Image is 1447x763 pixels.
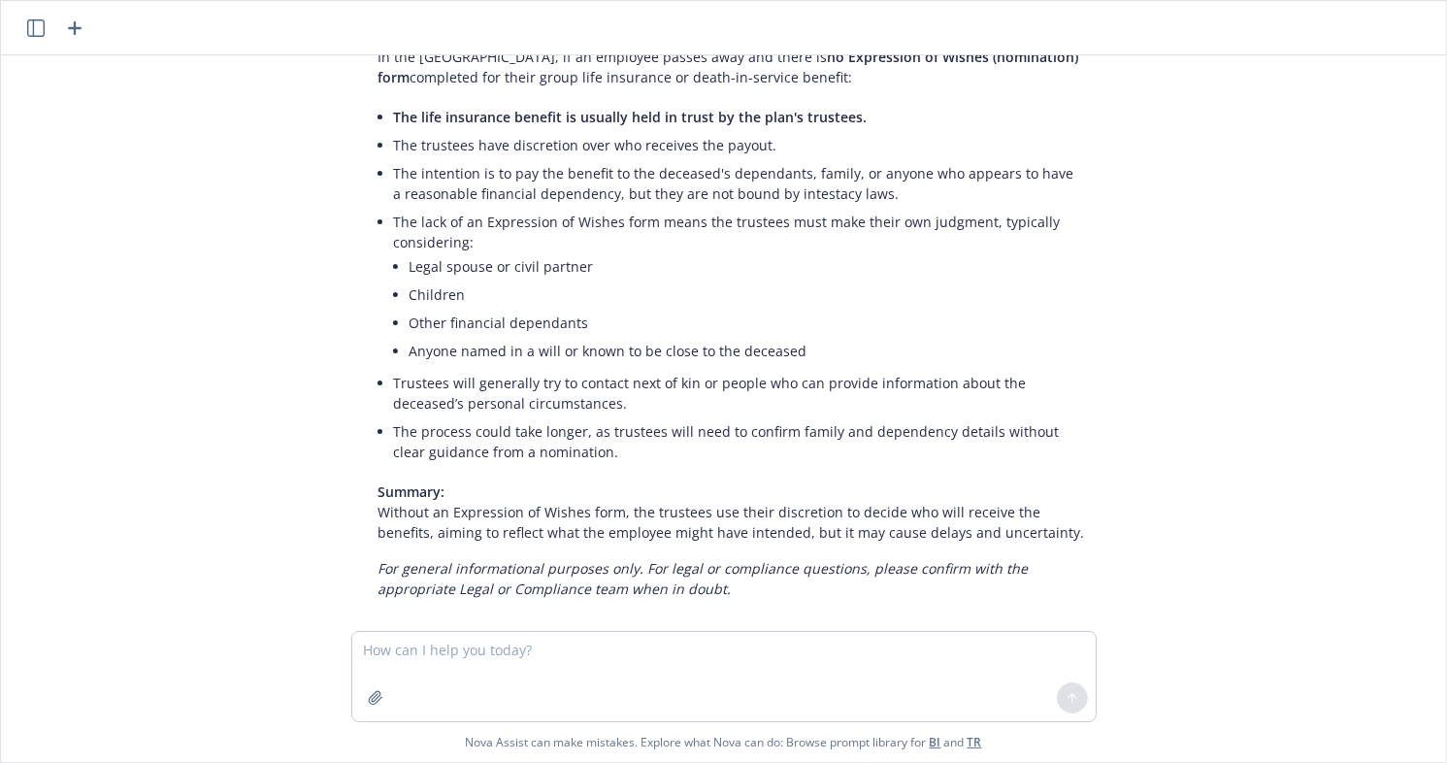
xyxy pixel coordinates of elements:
em: For general informational purposes only. For legal or compliance questions, please confirm with t... [378,559,1029,598]
a: TR [968,734,982,750]
li: Trustees will generally try to contact next of kin or people who can provide information about th... [394,369,1085,417]
li: Legal spouse or civil partner [410,252,1085,281]
a: BI [930,734,941,750]
li: Anyone named in a will or known to be close to the deceased [410,337,1085,365]
span: The life insurance benefit is usually held in trust by the plan's trustees. [394,108,868,126]
li: Children [410,281,1085,309]
li: The lack of an Expression of Wishes form means the trustees must make their own judgment, typical... [394,208,1085,369]
li: The trustees have discretion over who receives the payout. [394,131,1085,159]
li: The intention is to pay the benefit to the deceased's dependants, family, or anyone who appears t... [394,159,1085,208]
span: Nova Assist can make mistakes. Explore what Nova can do: Browse prompt library for and [466,722,982,762]
p: Without an Expression of Wishes form, the trustees use their discretion to decide who will receiv... [378,481,1085,543]
span: Summary: [378,482,445,501]
li: The process could take longer, as trustees will need to confirm family and dependency details wit... [394,417,1085,466]
p: In the [GEOGRAPHIC_DATA], if an employee passes away and there is completed for their group life ... [378,47,1085,87]
li: Other financial dependants [410,309,1085,337]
